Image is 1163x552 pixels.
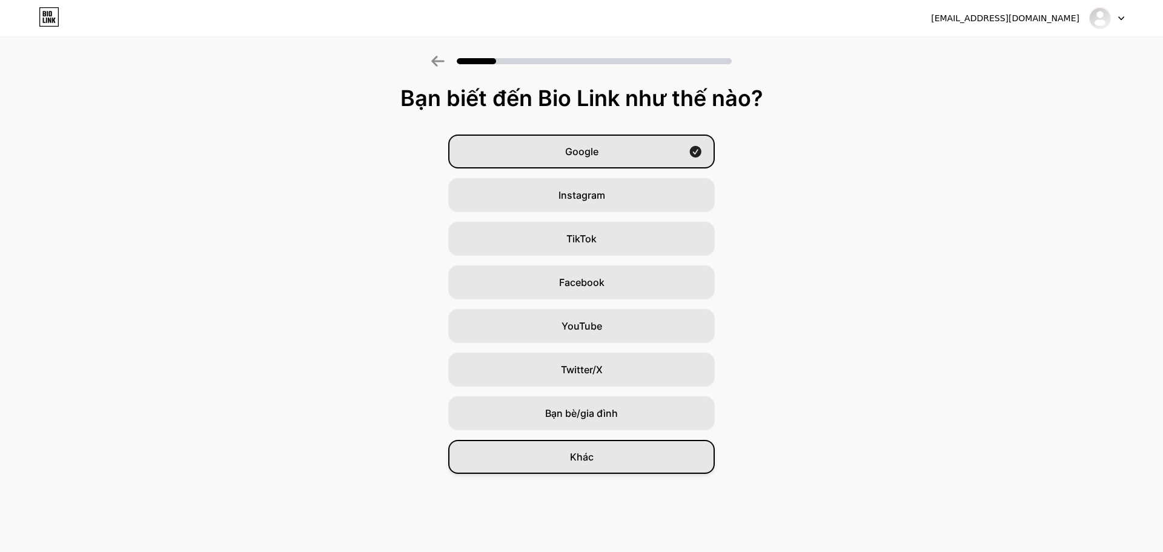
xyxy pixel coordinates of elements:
img: Đoàn phường Chánh Hưng [1088,7,1112,30]
font: TikTok [566,233,597,245]
font: Twitter/X [561,364,603,376]
font: YouTube [562,320,602,332]
font: [EMAIL_ADDRESS][DOMAIN_NAME] [931,13,1079,23]
font: Bạn biết đến Bio Link như thế nào? [400,85,763,111]
font: Khác [570,451,594,463]
font: Instagram [558,189,605,201]
font: Facebook [559,276,605,288]
font: Google [565,145,598,158]
font: Bạn bè/gia đình [545,407,618,419]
